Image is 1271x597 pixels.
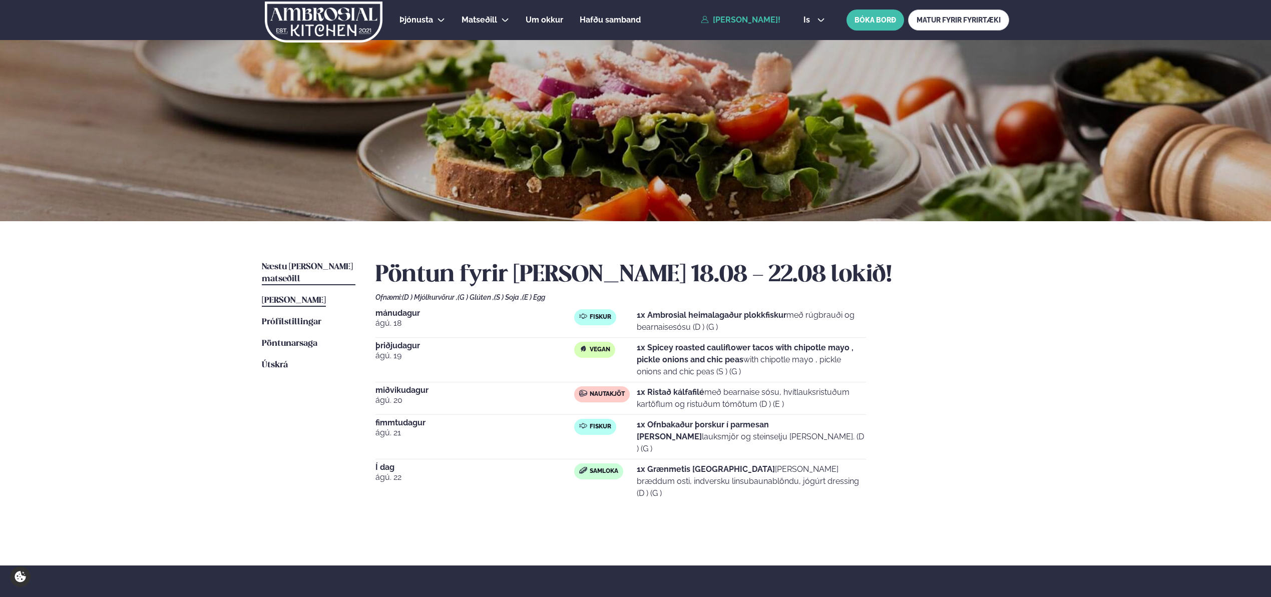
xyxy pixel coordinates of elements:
p: með bearnaise sósu, hvítlauksristuðum kartöflum og ristuðum tómötum (D ) (E ) [637,386,866,410]
a: MATUR FYRIR FYRIRTÆKI [908,10,1009,31]
img: logo [264,2,383,43]
p: lauksmjör og steinselju [PERSON_NAME]. (D ) (G ) [637,419,866,455]
strong: 1x Ristað kálfafilé [637,387,704,397]
span: Prófílstillingar [262,318,321,326]
span: fimmtudagur [375,419,574,427]
a: Matseðill [462,14,497,26]
strong: 1x Ofnbakaður þorskur í parmesan [PERSON_NAME] [637,420,769,441]
a: Cookie settings [10,566,31,587]
span: (D ) Mjólkurvörur , [402,293,458,301]
span: (E ) Egg [522,293,545,301]
img: fish.svg [579,422,587,430]
span: mánudagur [375,309,574,317]
span: ágú. 20 [375,394,574,406]
h2: Pöntun fyrir [PERSON_NAME] 18.08 - 22.08 lokið! [375,261,1009,289]
img: sandwich-new-16px.svg [579,467,587,474]
button: BÓKA BORÐ [846,10,904,31]
span: Í dag [375,463,574,471]
a: Næstu [PERSON_NAME] matseðill [262,261,355,285]
a: [PERSON_NAME]! [701,16,780,25]
a: Þjónusta [399,14,433,26]
strong: 1x Grænmetis [GEOGRAPHIC_DATA] [637,464,775,474]
img: fish.svg [579,312,587,320]
p: with chipotle mayo , pickle onions and chic peas (S ) (G ) [637,342,866,378]
span: ágú. 21 [375,427,574,439]
button: is [795,16,833,24]
span: [PERSON_NAME] [262,296,326,305]
span: Pöntunarsaga [262,339,317,348]
span: Útskrá [262,361,288,369]
span: ágú. 22 [375,471,574,483]
span: Samloka [590,467,618,475]
div: Ofnæmi: [375,293,1009,301]
span: Um okkur [526,15,563,25]
span: Fiskur [590,313,611,321]
strong: 1x Ambrosial heimalagaður plokkfiskur [637,310,786,320]
span: Matseðill [462,15,497,25]
a: Pöntunarsaga [262,338,317,350]
a: Hafðu samband [580,14,641,26]
span: is [803,16,813,24]
img: beef.svg [579,389,587,397]
span: þriðjudagur [375,342,574,350]
span: Þjónusta [399,15,433,25]
span: Vegan [590,346,610,354]
img: Vegan.svg [579,345,587,353]
p: [PERSON_NAME] bræddum osti, indversku linsubaunablöndu, jógúrt dressing (D ) (G ) [637,463,866,499]
span: (S ) Soja , [494,293,522,301]
span: Fiskur [590,423,611,431]
strong: 1x Spicey roasted cauliflower tacos with chipotle mayo , pickle onions and chic peas [637,343,854,364]
span: miðvikudagur [375,386,574,394]
a: [PERSON_NAME] [262,295,326,307]
span: ágú. 19 [375,350,574,362]
span: ágú. 18 [375,317,574,329]
span: Nautakjöt [590,390,625,398]
span: Næstu [PERSON_NAME] matseðill [262,263,353,283]
a: Útskrá [262,359,288,371]
span: (G ) Glúten , [458,293,494,301]
a: Prófílstillingar [262,316,321,328]
p: með rúgbrauði og bearnaisesósu (D ) (G ) [637,309,866,333]
a: Um okkur [526,14,563,26]
span: Hafðu samband [580,15,641,25]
